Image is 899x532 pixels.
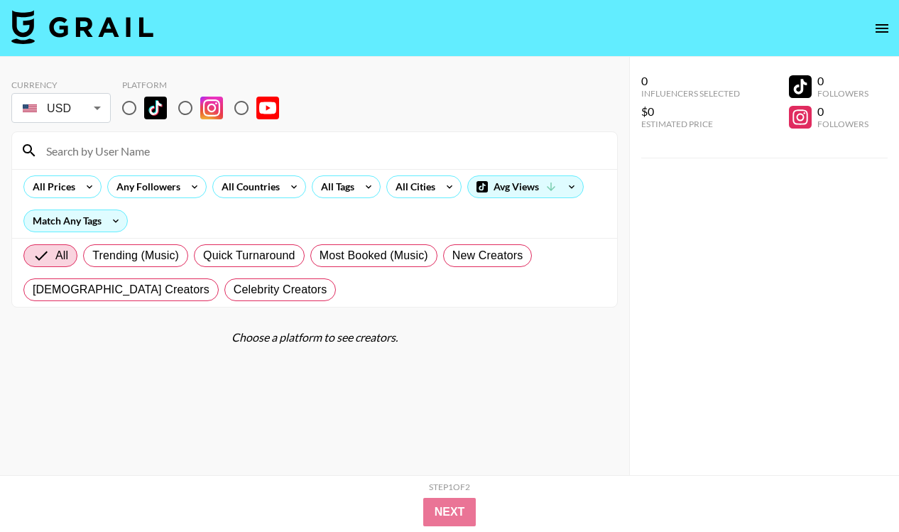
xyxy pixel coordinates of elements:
div: Influencers Selected [641,88,740,99]
span: Celebrity Creators [234,281,327,298]
div: Choose a platform to see creators. [11,330,618,344]
div: Any Followers [108,176,183,197]
img: TikTok [144,97,167,119]
div: All Prices [24,176,78,197]
img: Instagram [200,97,223,119]
span: [DEMOGRAPHIC_DATA] Creators [33,281,209,298]
div: $0 [641,104,740,119]
div: Step 1 of 2 [429,482,470,492]
button: Next [423,498,476,526]
div: USD [14,96,108,121]
div: Followers [817,88,868,99]
div: All Cities [387,176,438,197]
div: Followers [817,119,868,129]
div: 0 [641,74,740,88]
div: Avg Views [468,176,583,197]
div: Match Any Tags [24,210,127,232]
div: 0 [817,74,868,88]
div: Platform [122,80,290,90]
span: New Creators [452,247,523,264]
div: All Tags [312,176,357,197]
div: Currency [11,80,111,90]
button: open drawer [868,14,896,43]
span: All [55,247,68,264]
div: 0 [817,104,868,119]
span: Quick Turnaround [203,247,295,264]
div: All Countries [213,176,283,197]
span: Most Booked (Music) [320,247,428,264]
input: Search by User Name [38,139,609,162]
div: Estimated Price [641,119,740,129]
img: YouTube [256,97,279,119]
span: Trending (Music) [92,247,179,264]
img: Grail Talent [11,10,153,44]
